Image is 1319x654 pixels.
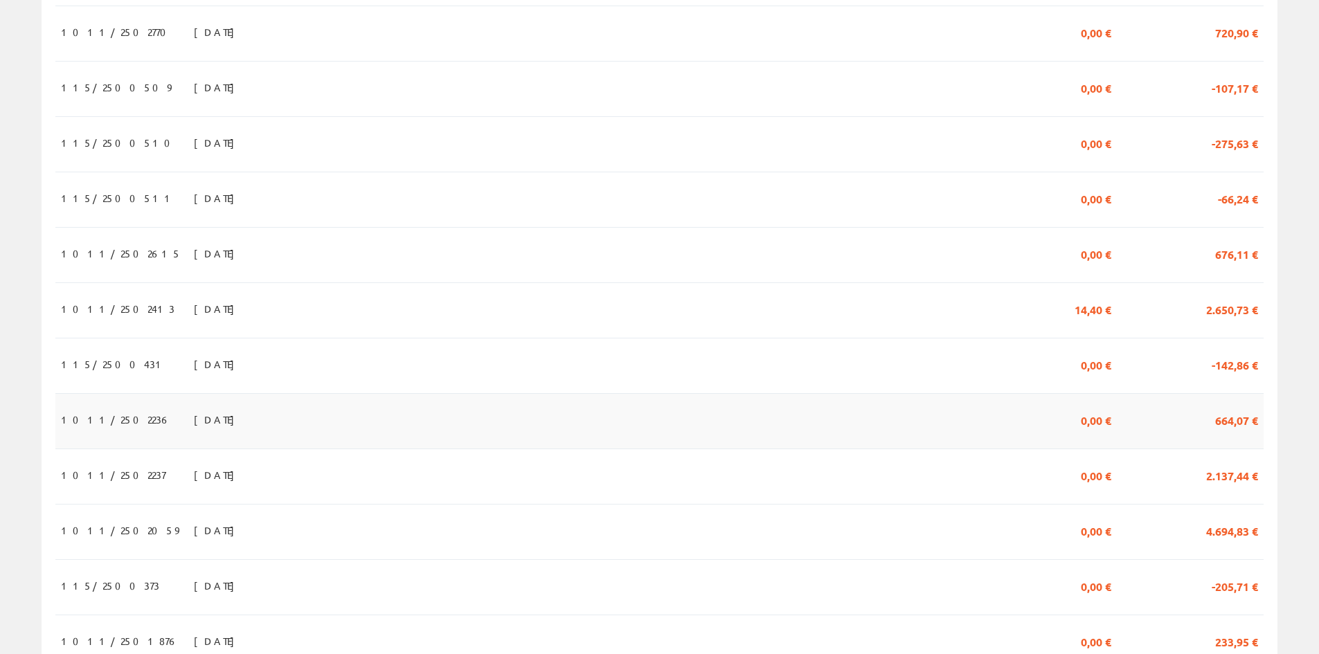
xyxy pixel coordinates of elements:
span: 0,00 € [1081,352,1111,376]
span: 115/2500511 [61,186,176,210]
span: -66,24 € [1218,186,1258,210]
span: 0,00 € [1081,75,1111,99]
span: 720,90 € [1215,20,1258,44]
span: [DATE] [194,574,242,597]
span: [DATE] [194,463,242,487]
span: 1011/2502770 [61,20,174,44]
span: [DATE] [194,75,242,99]
span: [DATE] [194,20,242,44]
span: 0,00 € [1081,186,1111,210]
span: 1011/2502236 [61,408,171,431]
span: 2.650,73 € [1206,297,1258,320]
span: 0,00 € [1081,242,1111,265]
span: [DATE] [194,186,242,210]
span: 115/2500510 [61,131,179,154]
span: 115/2500509 [61,75,171,99]
span: 115/2500373 [61,574,159,597]
span: 14,40 € [1075,297,1111,320]
span: [DATE] [194,518,242,542]
span: 1011/2502237 [61,463,165,487]
span: 1011/2502615 [61,242,181,265]
span: [DATE] [194,408,242,431]
span: -275,63 € [1212,131,1258,154]
span: [DATE] [194,242,242,265]
span: 0,00 € [1081,20,1111,44]
span: 1011/2502413 [61,297,174,320]
span: 0,00 € [1081,408,1111,431]
span: -107,17 € [1212,75,1258,99]
span: [DATE] [194,629,242,653]
span: 0,00 € [1081,131,1111,154]
span: 2.137,44 € [1206,463,1258,487]
span: 0,00 € [1081,463,1111,487]
span: 664,07 € [1215,408,1258,431]
span: 1011/2501876 [61,629,179,653]
span: -205,71 € [1212,574,1258,597]
span: 233,95 € [1215,629,1258,653]
span: [DATE] [194,352,242,376]
span: 4.694,83 € [1206,518,1258,542]
span: [DATE] [194,131,242,154]
span: [DATE] [194,297,242,320]
span: -142,86 € [1212,352,1258,376]
span: 0,00 € [1081,574,1111,597]
span: 1011/2502059 [61,518,179,542]
span: 676,11 € [1215,242,1258,265]
span: 0,00 € [1081,518,1111,542]
span: 0,00 € [1081,629,1111,653]
span: 115/2500431 [61,352,167,376]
